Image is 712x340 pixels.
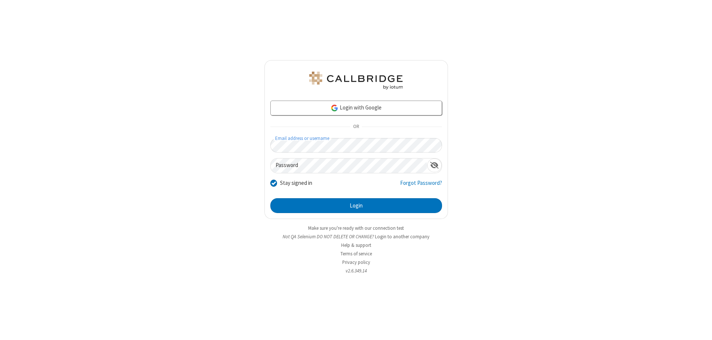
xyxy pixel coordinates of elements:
li: v2.6.349.14 [264,267,448,274]
span: OR [350,122,362,132]
label: Stay signed in [280,179,312,187]
li: Not QA Selenium DO NOT DELETE OR CHANGE? [264,233,448,240]
a: Help & support [341,242,371,248]
a: Terms of service [340,251,372,257]
input: Email address or username [270,138,442,153]
div: Show password [427,158,442,172]
a: Privacy policy [342,259,370,265]
a: Login with Google [270,101,442,115]
button: Login [270,198,442,213]
input: Password [271,158,427,173]
a: Forgot Password? [400,179,442,193]
img: google-icon.png [330,104,339,112]
button: Login to another company [375,233,429,240]
img: QA Selenium DO NOT DELETE OR CHANGE [308,72,404,89]
a: Make sure you're ready with our connection test [308,225,404,231]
